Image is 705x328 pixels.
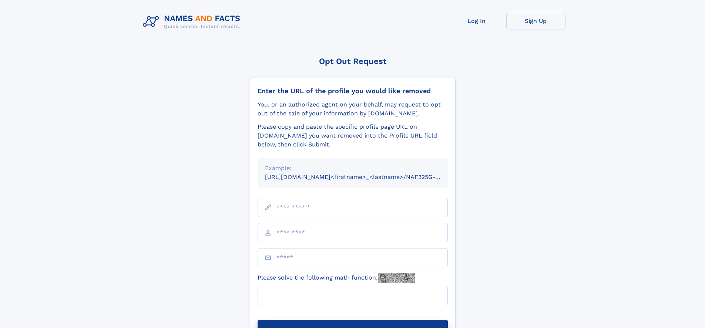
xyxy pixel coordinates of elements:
[258,122,448,149] div: Please copy and paste the specific profile page URL on [DOMAIN_NAME] you want removed into the Pr...
[265,173,462,180] small: [URL][DOMAIN_NAME]<firstname>_<lastname>/NAF325G-xxxxxxxx
[258,273,415,283] label: Please solve the following math function:
[265,164,440,173] div: Example:
[250,57,456,66] div: Opt Out Request
[506,12,565,30] a: Sign Up
[258,100,448,118] div: You, or an authorized agent on your behalf, may request to opt-out of the sale of your informatio...
[258,87,448,95] div: Enter the URL of the profile you would like removed
[447,12,506,30] a: Log In
[140,12,246,32] img: Logo Names and Facts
